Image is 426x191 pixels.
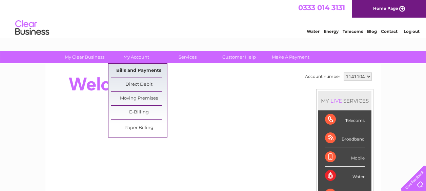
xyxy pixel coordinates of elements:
div: Water [325,167,365,185]
div: Broadband [325,129,365,148]
a: Blog [367,29,377,34]
a: Water [307,29,320,34]
a: My Account [108,51,164,63]
a: Bills and Payments [111,64,167,78]
a: Paper Billing [111,121,167,135]
a: My Clear Business [57,51,113,63]
a: Log out [404,29,420,34]
a: Make A Payment [263,51,319,63]
a: Direct Debit [111,78,167,91]
a: 0333 014 3131 [298,3,345,12]
div: Clear Business is a trading name of Verastar Limited (registered in [GEOGRAPHIC_DATA] No. 3667643... [53,4,373,33]
div: LIVE [329,98,343,104]
a: Contact [381,29,398,34]
div: Mobile [325,148,365,167]
div: Telecoms [325,110,365,129]
img: logo.png [15,18,49,38]
a: Services [160,51,216,63]
div: MY SERVICES [318,91,371,110]
a: Telecoms [343,29,363,34]
a: Moving Premises [111,92,167,105]
a: E-Billing [111,106,167,119]
a: Customer Help [211,51,267,63]
a: Energy [324,29,339,34]
td: Account number [303,71,342,82]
